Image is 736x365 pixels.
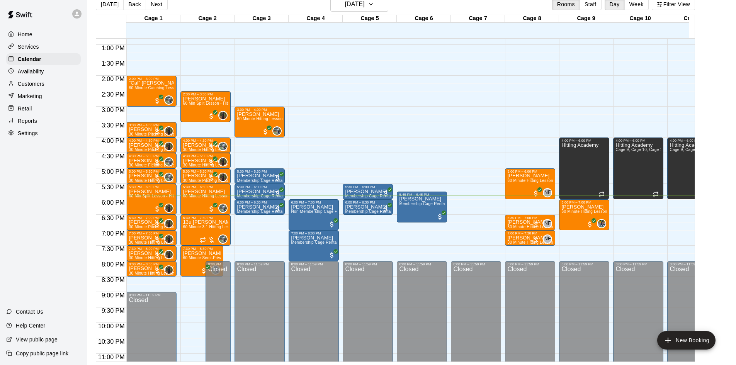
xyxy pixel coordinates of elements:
[218,173,228,182] div: Mike Thatcher
[129,225,177,229] span: 30 Minute Pitching Lesson
[129,240,174,244] span: 30 Minute Hitting Lesson
[129,77,174,81] div: 2:00 PM – 3:00 PM
[291,200,337,204] div: 6:00 PM – 7:00 PM
[167,204,173,213] span: Mike Thatcher
[561,139,607,143] div: 4:00 PM – 6:00 PM
[183,216,228,220] div: 6:30 PM – 7:30 PM
[505,230,555,246] div: 7:00 PM – 7:30 PM: 30 Minute Hitting Lesson
[126,15,180,22] div: Cage 1
[237,178,284,183] span: Membership Cage Rental
[18,43,39,51] p: Services
[100,277,127,283] span: 8:30 PM
[129,216,174,220] div: 6:30 PM – 7:00 PM
[165,251,173,258] img: Mike Thatcher
[129,256,174,260] span: 30 Minute Hitting Lesson
[153,143,161,151] span: All customers have paid
[382,205,390,213] span: All customers have paid
[165,143,173,150] img: Mike Thatcher
[153,205,161,213] span: All customers have paid
[100,91,127,98] span: 2:30 PM
[180,15,235,22] div: Cage 2
[262,128,269,136] span: All customers have paid
[180,246,223,277] div: 7:30 PM – 8:30 PM: Camden Savage
[165,127,173,135] img: Mike Thatcher
[237,262,282,266] div: 8:00 PM – 11:59 PM
[399,202,446,206] span: Membership Cage Rental
[6,78,81,90] div: Customers
[505,15,559,22] div: Cage 8
[345,185,391,189] div: 5:30 PM – 6:00 PM
[100,292,127,299] span: 9:00 PM
[129,262,174,266] div: 8:00 PM – 8:30 PM
[167,95,173,105] span: Ryan Maylie
[544,235,551,243] span: NF
[397,192,447,222] div: 5:45 PM – 6:45 PM: Membership Cage Rental
[237,117,282,121] span: 60 Minute Hitting Lesson
[167,157,173,166] span: Ryan Maylie
[6,66,81,77] div: Availability
[237,194,284,198] span: Membership Cage Rental
[546,234,552,244] span: Nick Fontana
[164,234,173,244] div: Mike Thatcher
[183,170,228,173] div: 5:00 PM – 5:30 PM
[129,170,174,173] div: 5:00 PM – 5:30 PM
[345,209,392,214] span: Membership Cage Rental
[207,143,215,151] span: All customers have paid
[126,153,177,168] div: 4:30 PM – 5:00 PM: Jax Butler
[657,331,716,350] button: add
[165,235,173,243] img: Mike Thatcher
[153,267,161,275] span: All customers have paid
[153,174,161,182] span: All customers have paid
[180,184,231,215] div: 5:30 PM – 6:30 PM: Christian Diele
[221,204,228,213] span: Ryan Maylie
[126,230,177,246] div: 7:00 PM – 7:30 PM: Bradley Levine
[153,221,161,228] span: All customers have paid
[507,216,553,220] div: 6:30 PM – 7:00 PM
[289,15,343,22] div: Cage 4
[598,191,605,197] span: Recurring event
[507,231,553,235] div: 7:00 PM – 7:30 PM
[237,185,282,189] div: 5:30 PM – 6:00 PM
[129,178,174,183] span: 30 Minute Hitting Lesson
[129,139,174,143] div: 4:00 PM – 4:30 PM
[289,199,339,230] div: 6:00 PM – 7:00 PM: Patrick Schilling
[559,15,613,22] div: Cage 9
[6,115,81,127] a: Reports
[613,15,667,22] div: Cage 10
[399,262,445,266] div: 8:00 PM – 11:59 PM
[6,90,81,102] a: Marketing
[6,29,81,40] a: Home
[667,15,721,22] div: Cage 11
[6,127,81,139] div: Settings
[165,173,173,181] img: Ryan Maylie
[670,139,715,143] div: 4:00 PM – 6:00 PM
[96,354,126,360] span: 11:00 PM
[328,251,336,259] span: All customers have paid
[164,142,173,151] div: Mike Thatcher
[559,199,609,230] div: 6:00 PM – 7:00 PM: 60 Minute Hitting Lesson
[235,168,285,184] div: 5:00 PM – 5:30 PM: Daniel Rodriguez
[219,235,227,243] img: Ryan Maylie
[165,204,173,212] img: Mike Thatcher
[100,184,127,190] span: 5:30 PM
[272,126,282,136] div: Ryan Maylie
[343,184,393,199] div: 5:30 PM – 6:00 PM: Matt Caddy
[6,41,81,53] div: Services
[96,338,126,345] span: 10:30 PM
[164,157,173,166] div: Ryan Maylie
[129,154,174,158] div: 4:30 PM – 5:00 PM
[129,86,179,90] span: 60 Minute Catching Lesson
[183,256,282,260] span: 60 Minute Semi-Private Hitting Lesson (2 Participants)
[183,247,221,251] div: 7:30 PM – 8:30 PM
[291,262,337,266] div: 8:00 PM – 11:59 PM
[543,234,552,244] div: Nick Fontana
[667,138,717,199] div: 4:00 PM – 6:00 PM: Hitting Academy
[153,251,161,259] span: All customers have paid
[505,168,555,199] div: 5:00 PM – 6:00 PM: 60 Minute Hitting Lesson
[126,122,177,138] div: 3:30 PM – 4:00 PM: Samuel Rainville
[6,103,81,114] div: Retail
[180,168,231,184] div: 5:00 PM – 5:30 PM: Clayton Green
[126,76,177,107] div: 2:00 PM – 3:00 PM: "Cal" Calhoun Corbin
[291,209,347,214] span: Non-Membership Cage Rental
